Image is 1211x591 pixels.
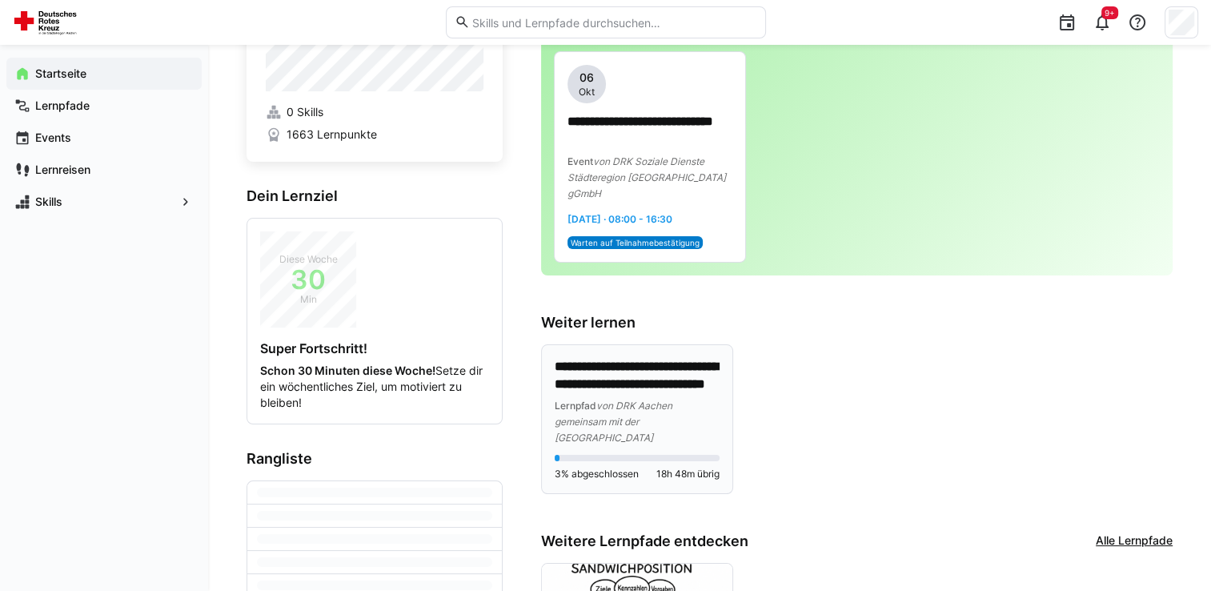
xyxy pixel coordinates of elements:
[579,70,594,86] span: 06
[579,86,595,98] span: Okt
[287,104,323,120] span: 0 Skills
[266,104,483,120] a: 0 Skills
[555,400,672,444] span: von DRK Aachen gemeinsam mit der [GEOGRAPHIC_DATA]
[567,213,672,225] span: [DATE] · 08:00 - 16:30
[567,155,726,199] span: von DRK Soziale Dienste Städteregion [GEOGRAPHIC_DATA] gGmbH
[541,314,1173,332] h3: Weiter lernen
[571,238,700,247] span: Warten auf Teilnahmebestätigung
[470,15,756,30] input: Skills und Lernpfade durchsuchen…
[260,363,489,411] p: Setze dir ein wöchentliches Ziel, um motiviert zu bleiben!
[260,364,435,377] strong: Schon 30 Minuten diese Woche!
[1096,533,1173,550] a: Alle Lernpfade
[260,340,489,356] h4: Super Fortschritt!
[247,187,503,205] h3: Dein Lernziel
[656,468,720,480] span: 18h 48m übrig
[541,533,748,550] h3: Weitere Lernpfade entdecken
[247,450,503,468] h3: Rangliste
[287,127,377,143] span: 1663 Lernpunkte
[555,468,639,480] span: 3% abgeschlossen
[1105,8,1115,18] span: 9+
[567,155,593,167] span: Event
[555,400,596,412] span: Lernpfad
